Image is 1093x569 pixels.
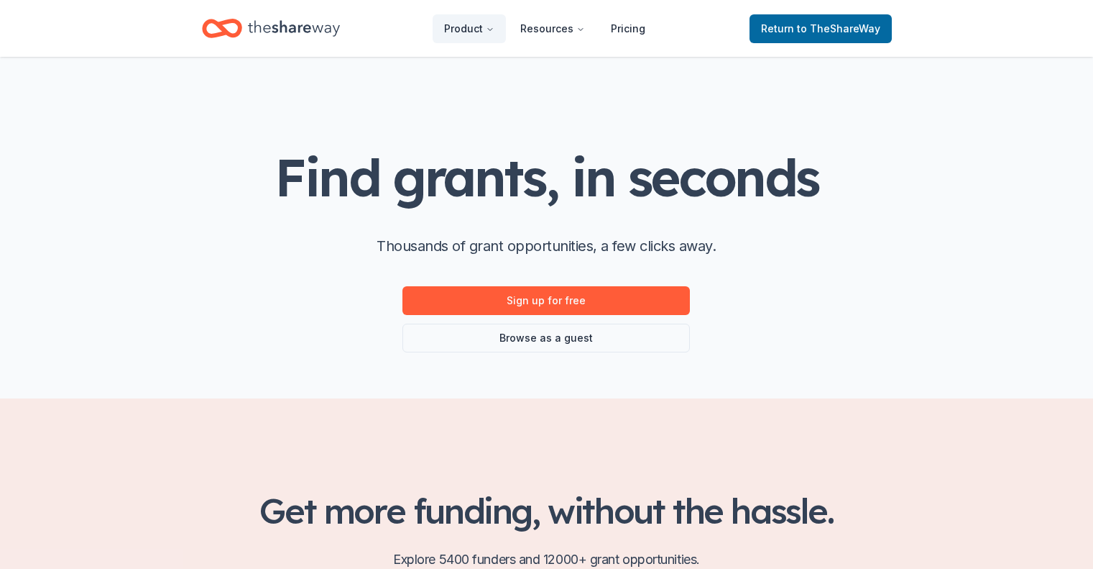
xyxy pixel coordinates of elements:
[433,14,506,43] button: Product
[402,286,690,315] a: Sign up for free
[509,14,596,43] button: Resources
[275,149,818,206] h1: Find grants, in seconds
[433,12,657,45] nav: Main
[202,12,340,45] a: Home
[377,235,716,258] p: Thousands of grant opportunities, a few clicks away.
[761,20,880,37] span: Return
[750,14,892,43] a: Returnto TheShareWay
[599,14,657,43] a: Pricing
[202,491,892,531] h2: Get more funding, without the hassle.
[402,324,690,352] a: Browse as a guest
[797,22,880,35] span: to TheShareWay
